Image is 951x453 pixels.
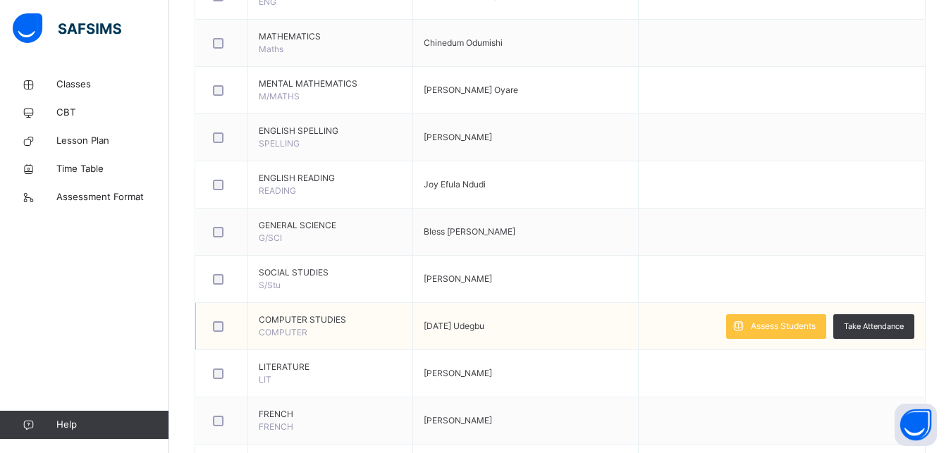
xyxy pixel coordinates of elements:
span: COMPUTER STUDIES [259,314,402,326]
span: [PERSON_NAME] [424,132,492,142]
span: FRENCH [259,421,293,432]
span: Chinedum Odumishi [424,37,503,48]
span: READING [259,185,296,196]
span: Bless [PERSON_NAME] [424,226,515,237]
span: [DATE] Udegbu [424,321,484,331]
span: [PERSON_NAME] [424,415,492,426]
span: Time Table [56,162,169,176]
span: MENTAL MATHEMATICS [259,77,402,90]
span: ENGLISH READING [259,172,402,185]
span: LITERATURE [259,361,402,373]
span: Take Attendance [844,321,904,333]
button: Open asap [895,404,937,446]
span: ENGLISH SPELLING [259,125,402,137]
span: Joy Efula Ndudi [424,179,486,190]
span: CBT [56,106,169,120]
img: safsims [13,13,121,43]
span: [PERSON_NAME] [424,368,492,378]
span: Lesson Plan [56,134,169,148]
span: SOCIAL STUDIES [259,266,402,279]
span: Classes [56,77,169,92]
span: G/SCI [259,232,282,243]
span: Assessment Format [56,190,169,204]
span: MATHEMATICS [259,30,402,43]
span: Help [56,418,168,432]
span: COMPUTER [259,327,307,337]
span: Assess Students [751,320,816,333]
span: GENERAL SCIENCE [259,219,402,232]
span: LIT [259,374,271,385]
span: [PERSON_NAME] Oyare [424,85,518,95]
span: SPELLING [259,138,300,149]
span: [PERSON_NAME] [424,273,492,284]
span: M/MATHS [259,91,300,101]
span: S/Stu [259,280,281,290]
span: Maths [259,44,283,54]
span: FRENCH [259,408,402,421]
